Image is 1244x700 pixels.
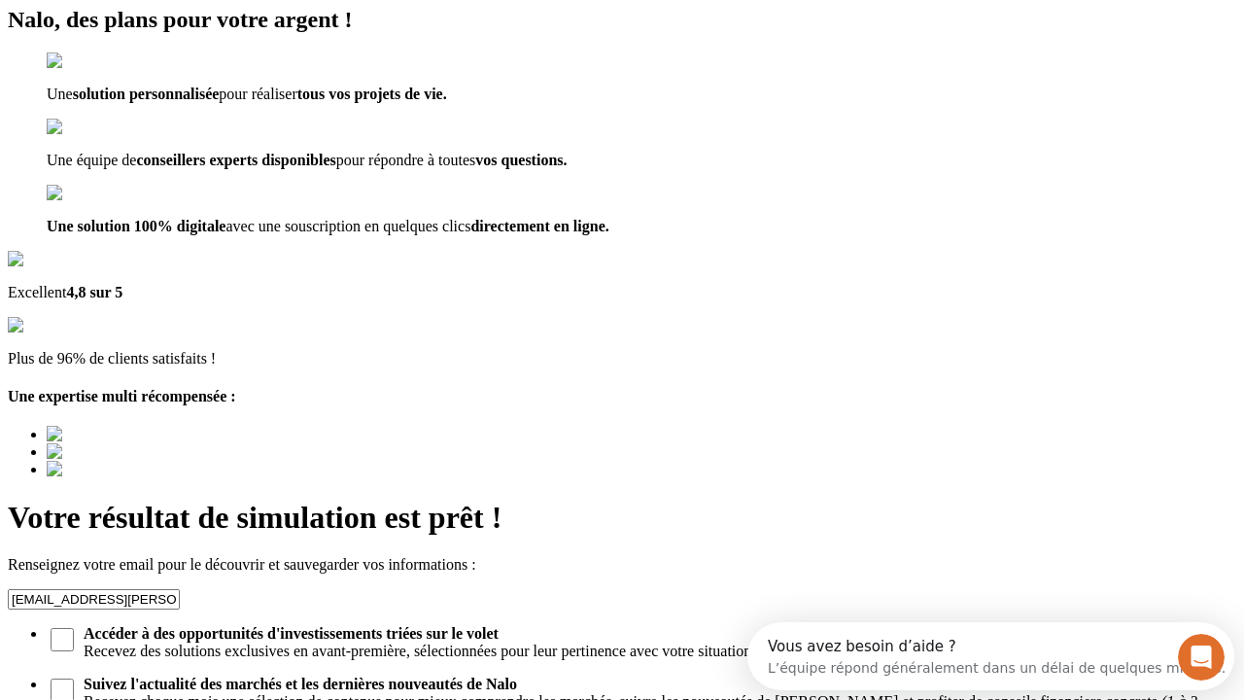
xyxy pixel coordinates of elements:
[51,628,74,651] input: Accéder à des opportunités d'investissements triées sur le voletRecevez des solutions exclusives ...
[136,152,335,168] span: conseillers experts disponibles
[8,388,1236,405] h4: Une expertise multi récompensée :
[47,185,130,202] img: checkmark
[8,350,1236,367] p: Plus de 96% de clients satisfaits !
[8,556,1236,574] p: Renseignez votre email pour le découvrir et sauvegarder vos informations :
[84,676,517,692] strong: Suivez l'actualité des marchés et les dernières nouveautés de Nalo
[8,317,104,334] img: reviews stars
[20,17,478,32] div: Vous avez besoin d’aide ?
[66,284,122,300] span: 4,8 sur 5
[225,218,470,234] span: avec une souscription en quelques clics
[73,86,220,102] span: solution personnalisée
[47,152,136,168] span: Une équipe de
[8,251,121,268] img: Google Review
[84,625,499,642] strong: Accéder à des opportunités d'investissements triées sur le volet
[66,625,1236,660] span: Recevez des solutions exclusives en avant-première, sélectionnées pour leur pertinence avec votre...
[336,152,476,168] span: pour répondre à toutes
[8,500,1236,536] h1: Votre résultat de simulation est prêt !
[219,86,296,102] span: pour réaliser
[8,589,180,610] input: Email
[47,461,226,478] img: Best savings advice award
[47,426,226,443] img: Best savings advice award
[297,86,447,102] span: tous vos projets de vie.
[8,8,536,61] div: Ouvrir le Messenger Intercom
[470,218,608,234] span: directement en ligne.
[47,52,130,70] img: checkmark
[47,443,226,461] img: Best savings advice award
[475,152,567,168] span: vos questions.
[47,119,130,136] img: checkmark
[8,7,1236,33] h2: Nalo, des plans pour votre argent !
[47,86,73,102] span: Une
[747,622,1234,690] iframe: Intercom live chat discovery launcher
[47,218,225,234] span: Une solution 100% digitale
[8,284,66,300] span: Excellent
[20,32,478,52] div: L’équipe répond généralement dans un délai de quelques minutes.
[1178,634,1225,681] iframe: Intercom live chat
